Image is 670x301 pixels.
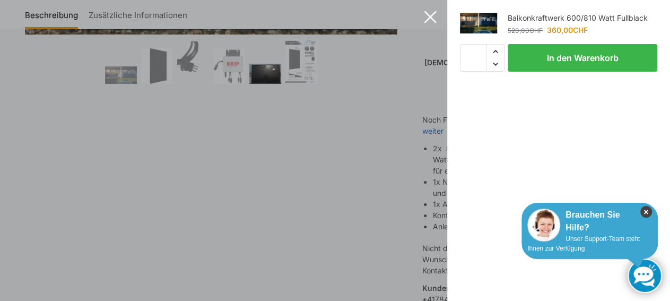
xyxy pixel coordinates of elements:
img: Customer service [527,209,560,242]
span: Increase quantity [486,45,504,58]
button: In den Warenkorb [508,44,657,72]
button: Close sticky add to cart [415,2,445,32]
span: CHF [573,25,588,35]
i: Schließen [640,206,652,218]
input: Produktmenge [460,44,486,72]
span: Reduce quantity [486,57,504,71]
span: 360,00 [547,25,588,35]
span: Balkonkraftwerk 600/810 Watt Fullblack [508,13,648,22]
img: 2 Balkonkraftwerke [460,13,497,33]
span: 520,00 [508,27,543,35]
span: CHF [529,27,543,35]
span: Unser Support-Team steht Ihnen zur Verfügung [527,235,640,252]
div: Brauchen Sie Hilfe? [527,209,652,234]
